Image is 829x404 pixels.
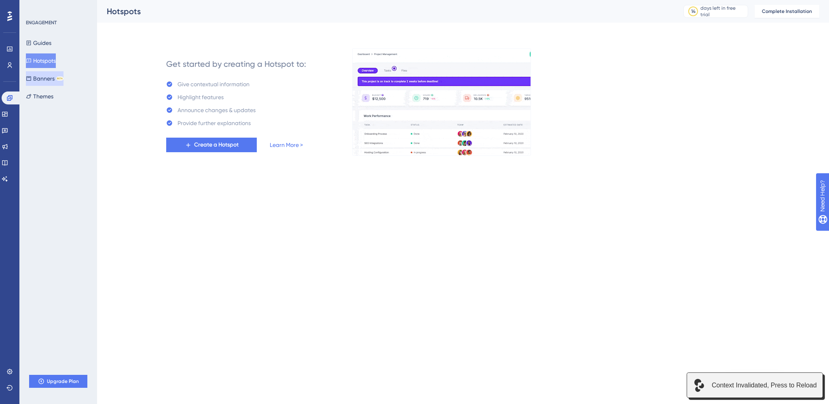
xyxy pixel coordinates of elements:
div: Give contextual information [178,79,250,89]
button: Upgrade Plan [29,375,87,388]
button: Hotspots [26,53,56,68]
div: days left in free trial [700,5,745,18]
span: Create a Hotspot [194,140,239,150]
div: Highlight features [178,92,224,102]
button: Open AI Assistant Launcher [2,2,22,22]
a: Learn More > [270,140,303,150]
button: Complete Installation [755,5,819,18]
div: Hotspots [107,6,663,17]
div: ENGAGEMENT [26,19,57,26]
button: Themes [26,89,53,104]
button: Create a Hotspot [166,138,257,152]
div: Provide further explanations [178,118,251,128]
div: 14 [691,8,696,15]
button: Guides [26,36,51,50]
span: Context Invalidated, Press to Reload [712,382,817,389]
div: BETA [56,77,63,81]
img: launcher-image-alternative-text [5,5,19,19]
span: Upgrade Plan [47,378,79,385]
div: Get started by creating a Hotspot to: [166,58,306,70]
div: Announce changes & updates [178,105,256,115]
span: Complete Installation [762,8,812,15]
button: BannersBETA [26,71,63,86]
img: a956fa7fe1407719453ceabf94e6a685.gif [352,48,531,156]
span: Need Help? [19,2,51,12]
